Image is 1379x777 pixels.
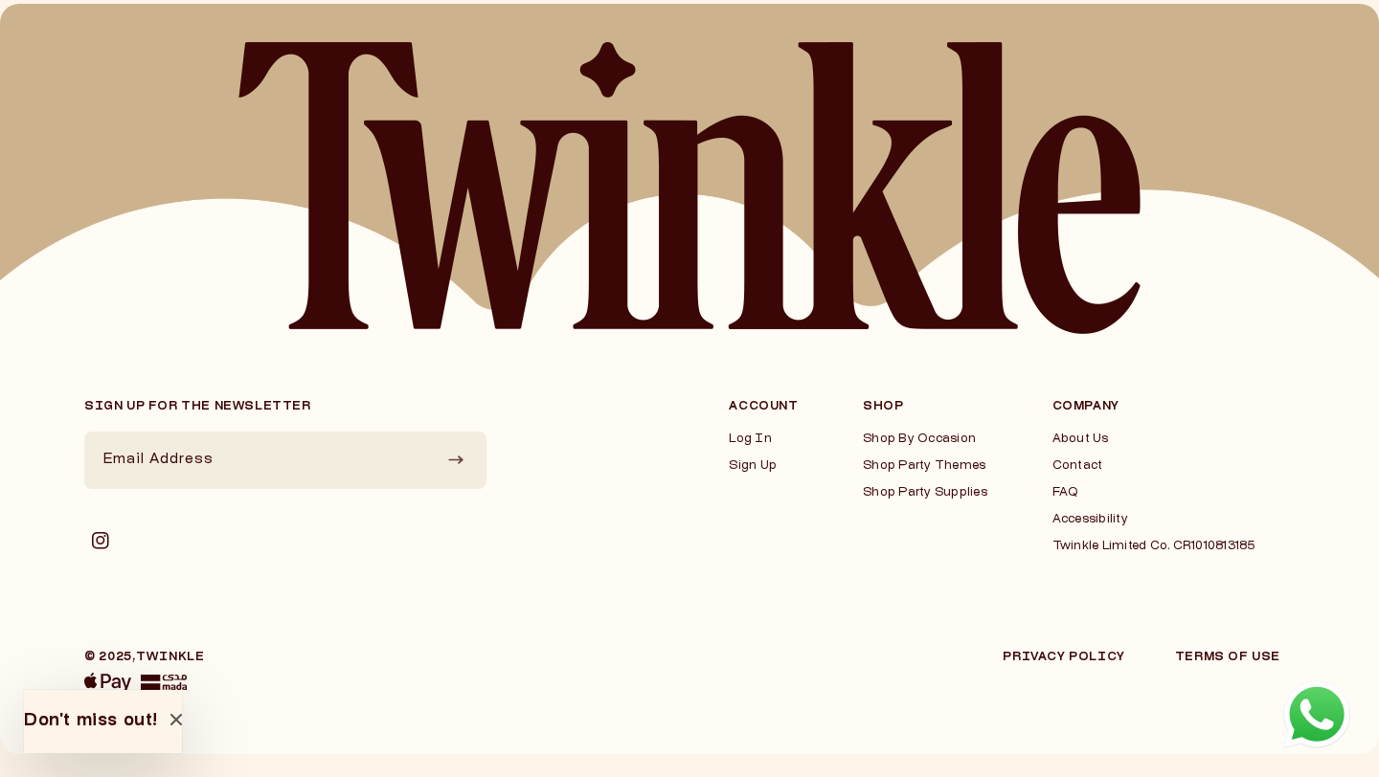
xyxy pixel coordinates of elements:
h3: Shop [863,401,987,412]
a: Accessibility [1052,512,1255,527]
a: Twinkle Limited Co. CR1010813185 [1052,539,1255,554]
h2: Sign up for the newsletter [84,401,486,412]
button: Subscribe [435,432,477,489]
a: Terms of Use [1175,652,1280,663]
a: Twinkle [136,652,205,663]
a: Shop By Occasion [863,432,987,447]
a: Shop Party Supplies [863,485,987,500]
a: Contact [1052,458,1255,474]
a: Sign Up [729,458,798,474]
a: Shop Party Themes [863,458,987,474]
h3: Account [729,401,798,412]
a: Log In [729,432,798,447]
a: About Us [1052,432,1255,447]
a: Privacy Policy [1003,652,1124,663]
a: FAQ [1052,485,1255,500]
h3: Company [1052,401,1255,412]
small: © 2025, [84,652,205,663]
